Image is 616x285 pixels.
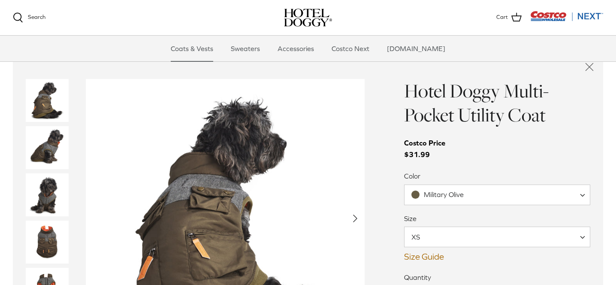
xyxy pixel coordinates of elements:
[26,126,69,169] a: Thumbnail Link
[284,9,332,27] img: hoteldoggycom
[404,252,590,262] a: Size Guide
[223,36,268,61] a: Sweaters
[530,16,603,23] a: Visit Costco Next
[13,12,45,23] a: Search
[424,191,464,198] span: Military Olive
[26,173,69,216] a: Thumbnail Link
[163,36,221,61] a: Coats & Vests
[496,12,522,23] a: Cart
[270,36,322,61] a: Accessories
[26,221,69,264] a: Thumbnail Link
[496,13,508,22] span: Cart
[530,11,603,21] img: Costco Next
[404,171,590,181] label: Color
[404,137,445,149] div: Costco Price
[284,9,332,27] a: hoteldoggy.com hoteldoggycom
[28,14,45,20] span: Search
[346,209,365,228] button: Next
[404,137,454,161] span: $31.99
[404,273,590,282] label: Quantity
[379,36,453,61] a: [DOMAIN_NAME]
[405,190,481,199] span: Military Olive
[26,79,69,122] a: Thumbnail Link
[404,78,549,128] a: Hotel Doggy Multi-Pocket Utility Coat
[405,232,437,242] span: XS
[404,214,590,223] label: Size
[576,53,603,81] a: Close quick buy
[404,227,590,247] span: XS
[324,36,377,61] a: Costco Next
[404,185,590,205] span: Military Olive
